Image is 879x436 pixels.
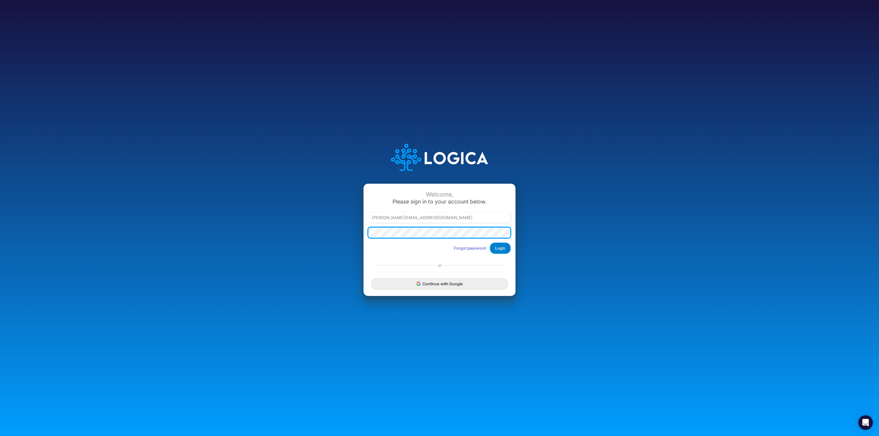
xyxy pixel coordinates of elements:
button: Forgot password [450,243,490,253]
span: Please sign in to your account below. [392,198,487,205]
div: Open Intercom Messenger [858,415,873,430]
button: Login [490,243,511,254]
button: Continue with Google [371,278,508,290]
input: Email [368,212,511,223]
div: Welcome, [368,191,511,198]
